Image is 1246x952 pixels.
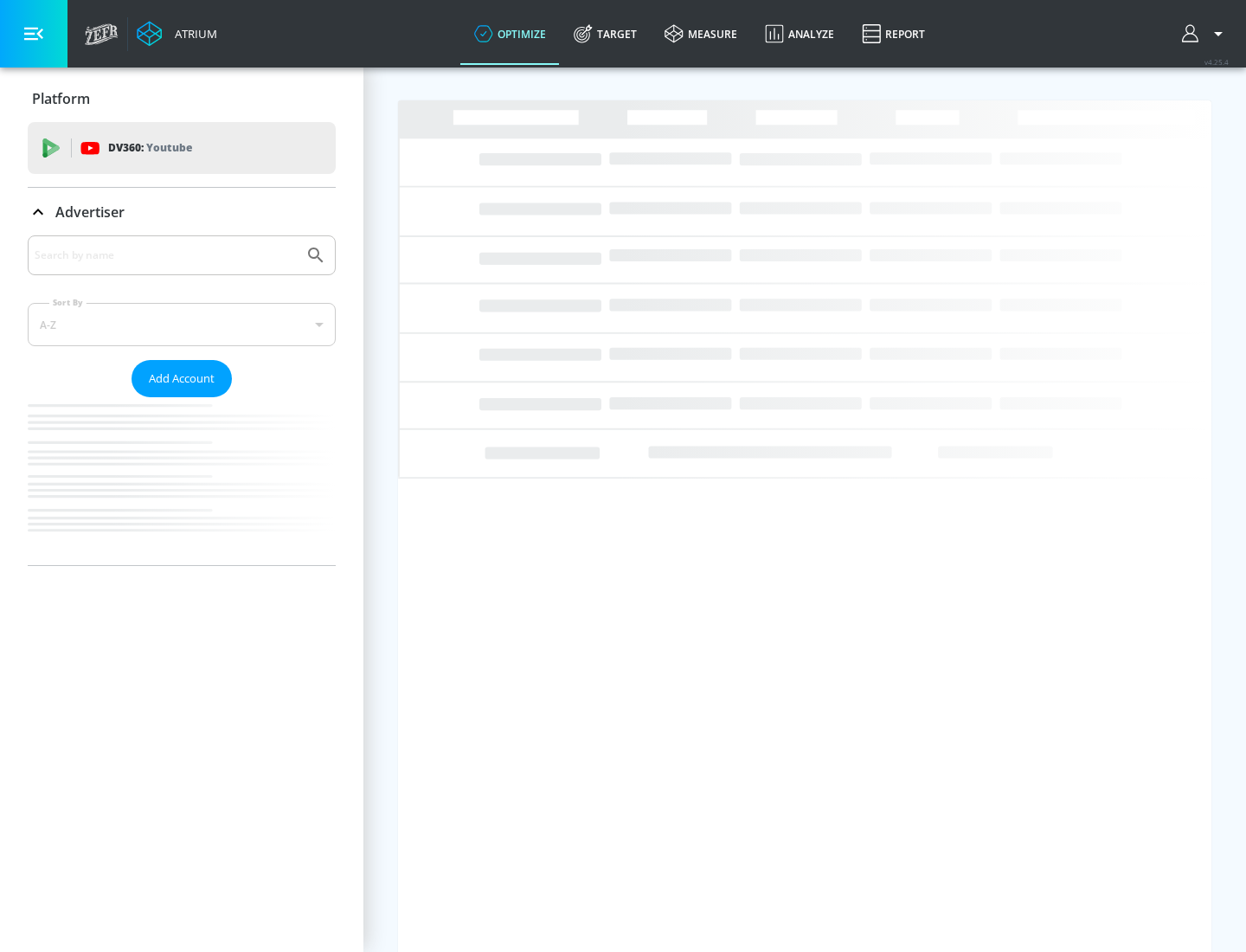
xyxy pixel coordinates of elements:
[137,21,217,47] a: Atrium
[28,397,336,565] nav: list of Advertiser
[1204,57,1229,67] span: v 4.25.4
[560,3,651,65] a: Target
[132,360,232,397] button: Add Account
[651,3,751,65] a: measure
[28,74,336,123] div: Platform
[49,297,87,308] label: Sort By
[751,3,848,65] a: Analyze
[460,3,560,65] a: optimize
[55,203,125,222] p: Advertiser
[149,369,215,389] span: Add Account
[32,89,90,108] p: Platform
[28,188,336,236] div: Advertiser
[108,138,192,158] p: DV360:
[28,235,336,565] div: Advertiser
[848,3,939,65] a: Report
[168,26,217,42] div: Atrium
[28,122,336,174] div: DV360: Youtube
[28,303,336,346] div: A-Z
[35,244,297,267] input: Search by name
[146,138,192,157] p: Youtube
